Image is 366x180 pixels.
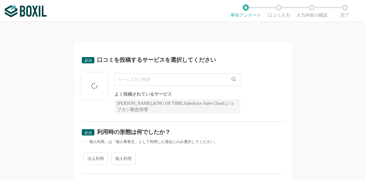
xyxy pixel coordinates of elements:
input: サービス名で検索 [115,73,240,86]
li: 入力内容の確認 [295,4,328,18]
li: 完了 [328,4,361,18]
li: 口コミ入力 [262,4,295,18]
span: 必須 [84,130,92,135]
div: 口コミを投稿するサービスを選択してください [97,57,216,63]
span: 法人利用 [83,152,108,165]
li: 事前アンケート [229,4,262,18]
img: ボクシルSaaS_ロゴ [5,5,47,17]
span: 必須 [84,58,92,63]
div: ・「個人利用」は「個人事業主」として利用した場合にのみ選択してください。 [82,139,284,145]
span: 個人利用 [111,152,136,165]
div: よく投稿されているサービス [115,92,240,97]
div: 利用時の形態は何でしたか？ [97,129,171,135]
div: [PERSON_NAME],KING OF TIME,Salesforce Sales Cloud,ジョブカン勤怠管理 [115,99,240,114]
